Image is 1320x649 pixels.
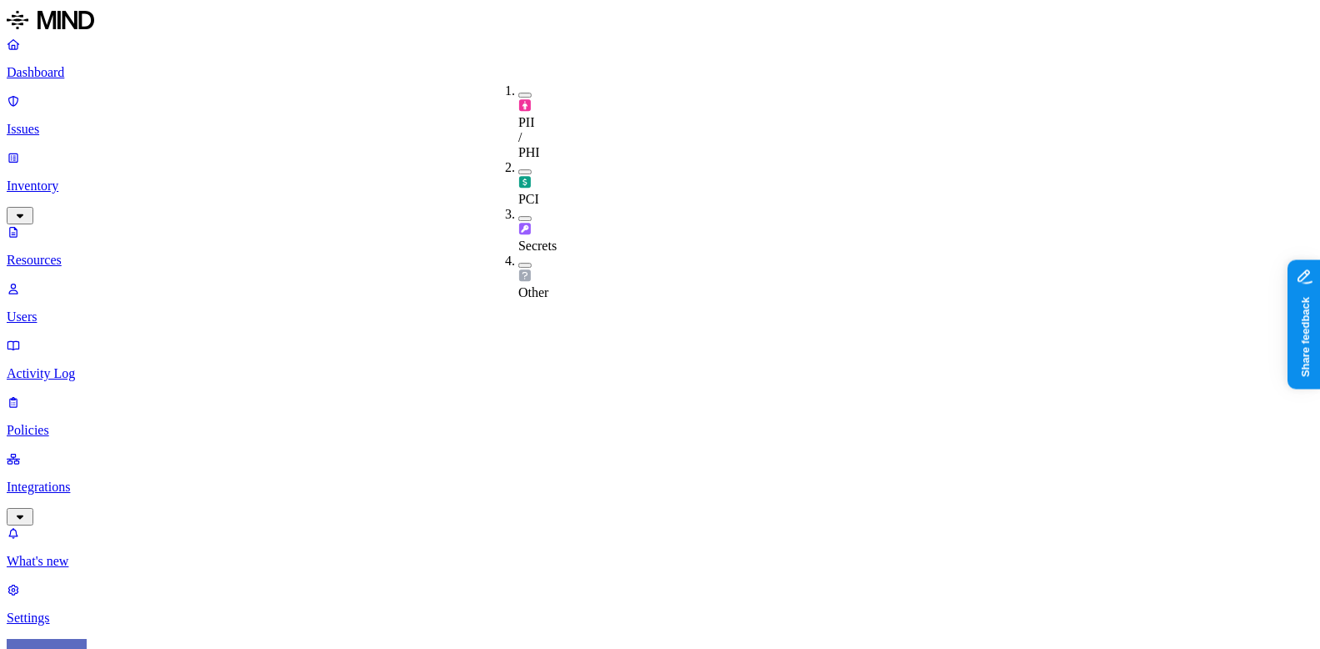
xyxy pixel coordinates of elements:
[7,281,1313,324] a: Users
[7,395,1313,438] a: Policies
[7,611,1313,626] p: Settings
[7,366,1313,381] p: Activity Log
[7,65,1313,80] p: Dashboard
[7,7,94,33] img: MIND
[7,37,1313,80] a: Dashboard
[7,480,1313,495] p: Integrations
[7,582,1313,626] a: Settings
[7,526,1313,569] a: What's new
[7,253,1313,268] p: Resources
[7,224,1313,268] a: Resources
[518,175,532,189] img: pci.svg
[7,309,1313,324] p: Users
[7,423,1313,438] p: Policies
[7,93,1313,137] a: Issues
[7,122,1313,137] p: Issues
[518,269,532,282] img: other.svg
[518,192,539,206] span: PCI
[518,222,532,235] img: secret.svg
[518,239,557,253] span: Secrets
[518,115,540,159] span: PII / PHI
[7,7,1313,37] a: MIND
[7,338,1313,381] a: Activity Log
[7,150,1313,222] a: Inventory
[7,179,1313,194] p: Inventory
[7,451,1313,523] a: Integrations
[518,98,532,112] img: pii.svg
[518,285,548,299] span: Other
[7,554,1313,569] p: What's new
